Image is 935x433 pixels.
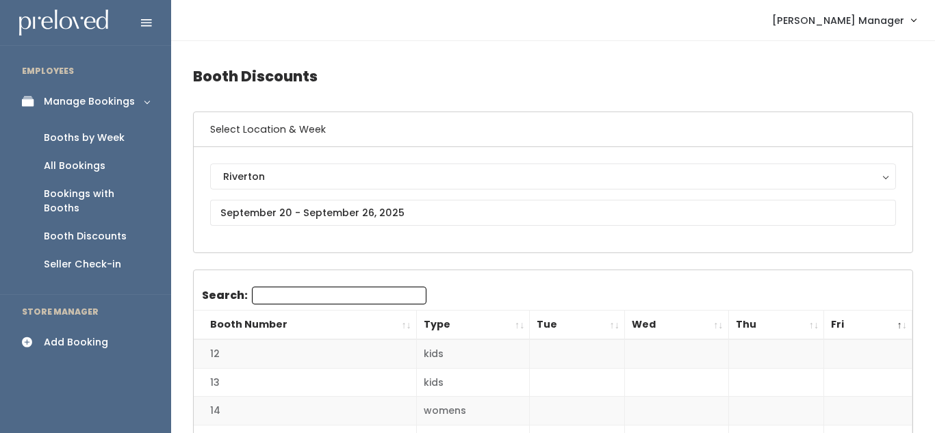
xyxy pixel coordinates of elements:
div: Booth Discounts [44,229,127,244]
input: Search: [252,287,426,304]
th: Booth Number: activate to sort column ascending [194,311,416,340]
th: Type: activate to sort column ascending [416,311,530,340]
td: kids [416,368,530,397]
label: Search: [202,287,426,304]
div: All Bookings [44,159,105,173]
div: Riverton [223,169,883,184]
th: Thu: activate to sort column ascending [728,311,824,340]
a: [PERSON_NAME] Manager [758,5,930,35]
div: Bookings with Booths [44,187,149,215]
button: Riverton [210,163,896,189]
h6: Select Location & Week [194,112,912,147]
th: Wed: activate to sort column ascending [625,311,729,340]
td: womens [416,397,530,425]
img: preloved logo [19,10,108,36]
td: 14 [194,397,416,425]
div: Seller Check-in [44,257,121,272]
input: September 20 - September 26, 2025 [210,200,896,226]
td: 13 [194,368,416,397]
div: Add Booking [44,335,108,350]
span: [PERSON_NAME] Manager [772,13,904,28]
div: Booths by Week [44,131,125,145]
td: kids [416,339,530,368]
h4: Booth Discounts [193,57,913,95]
th: Tue: activate to sort column ascending [530,311,625,340]
th: Fri: activate to sort column descending [824,311,912,340]
div: Manage Bookings [44,94,135,109]
td: 12 [194,339,416,368]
